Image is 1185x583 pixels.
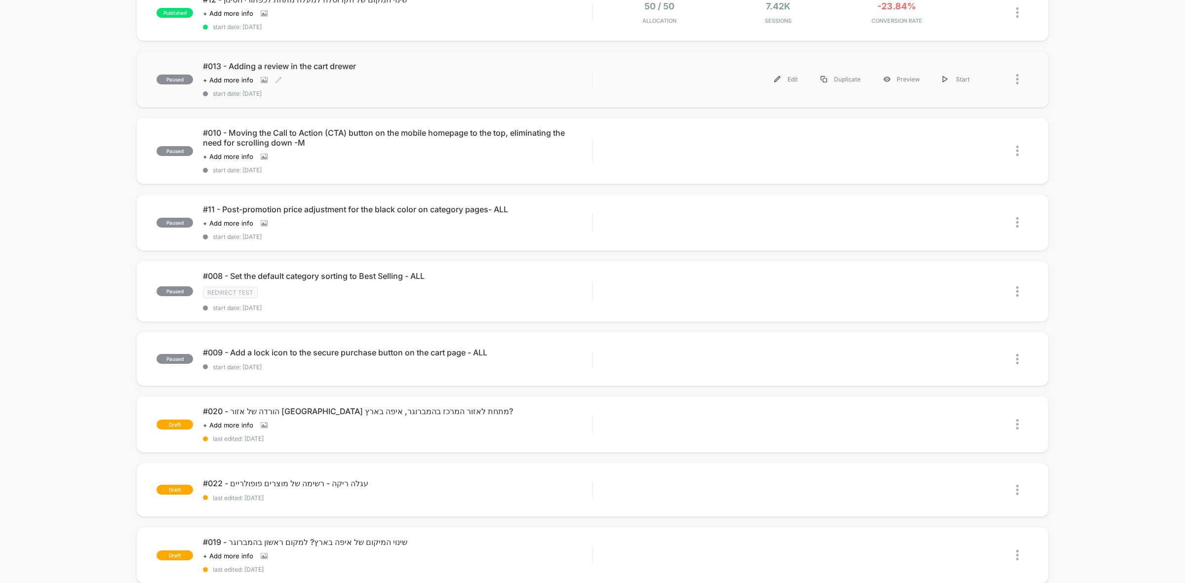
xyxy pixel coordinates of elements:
span: CONVERSION RATE [840,17,953,24]
span: paused [157,218,193,228]
span: 50 / 50 [644,1,674,11]
span: #019 - שינוי המיקום של איפה בארץ? למקום ראשון בהמברוגר [203,537,592,547]
span: Sessions [721,17,835,24]
img: close [1016,485,1019,495]
span: last edited: [DATE] [203,435,592,442]
span: Allocation [642,17,676,24]
span: + Add more info [203,421,253,429]
img: close [1016,217,1019,228]
div: Preview [872,68,931,90]
span: + Add more info [203,552,253,560]
span: #009 - Add a lock icon to the secure purchase button on the cart page - ALL [203,348,592,357]
span: + Add more info [203,219,253,227]
span: paused [157,354,193,364]
img: close [1016,74,1019,84]
span: paused [157,286,193,296]
img: menu [821,76,827,82]
span: #11 - Post-promotion price adjustment for the black color on category pages- ALL [203,204,592,214]
span: last edited: [DATE] [203,566,592,573]
img: close [1016,7,1019,18]
img: menu [774,76,781,82]
span: draft [157,550,193,560]
span: #022 - עגלה ריקה - רשימה של מוצרים פופולריים [203,478,592,488]
span: draft [157,485,193,495]
span: start date: [DATE] [203,304,592,311]
img: menu [943,76,948,82]
span: last edited: [DATE] [203,494,592,502]
div: Edit [763,68,809,90]
span: start date: [DATE] [203,363,592,371]
span: start date: [DATE] [203,233,592,240]
span: 7.42k [766,1,790,11]
div: Duplicate [809,68,872,90]
img: close [1016,354,1019,364]
span: -23.84% [877,1,916,11]
span: + Add more info [203,9,253,17]
span: #013 - Adding a review in the cart drewer [203,61,592,71]
span: published [157,8,193,18]
span: paused [157,75,193,84]
span: + Add more info [203,153,253,160]
span: #020 - הורדה של אזור [GEOGRAPHIC_DATA] מתחת לאזור המרכז בהמברוגר, איפה בארץ? [203,406,592,416]
img: close [1016,550,1019,560]
span: draft [157,420,193,429]
img: close [1016,146,1019,156]
span: #010 - Moving the Call to Action (CTA) button on the mobile homepage to the top, eliminating the ... [203,128,592,148]
img: close [1016,286,1019,297]
span: #008 - Set the default category sorting to Best Selling - ALL [203,271,592,281]
div: Start [931,68,981,90]
span: start date: [DATE] [203,23,592,31]
span: start date: [DATE] [203,90,592,97]
span: + Add more info [203,76,253,84]
span: Redirect Test [203,287,258,298]
span: start date: [DATE] [203,166,592,174]
img: close [1016,419,1019,429]
span: paused [157,146,193,156]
